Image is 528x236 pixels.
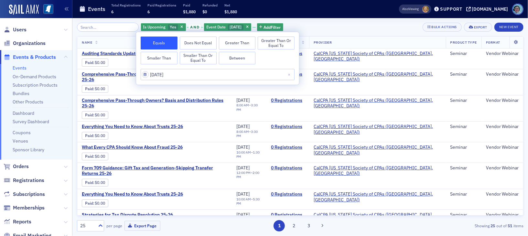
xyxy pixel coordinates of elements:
span: CalCPA California Society of CPAs (San Mateo, CA) [314,51,441,62]
span: Comprehensive Pass-Through Owners? Basis and Distribution Rules 25-26 [82,71,227,83]
span: : [85,113,95,117]
span: CalCPA California Society of CPAs (San Mateo, CA) [314,165,441,177]
a: Events & Products [4,54,56,61]
div: Paid: 0 - $0 [82,132,108,140]
p: Total Registrations [111,3,141,7]
a: Coupons [13,130,31,135]
span: Orders [13,163,29,170]
label: per page [106,223,122,229]
a: Registrations [4,177,44,184]
div: Vendor Webinar [486,71,519,77]
button: Equals [141,37,178,49]
time: 3:30 PM [236,103,258,112]
div: Seminar [450,51,477,57]
div: Paid: 0 - $0 [82,85,108,93]
div: – [236,171,262,179]
a: 0 Registrations [271,124,305,130]
span: CalCPA California Society of CPAs (San Mateo, CA) [314,212,441,223]
a: What Every CPA Should Know About Fraud 25-26 [82,145,190,150]
p: Paid Registrations [147,3,176,7]
span: $0.00 [95,113,105,117]
a: Everything You Need to Know About Trusts 25-26 [82,191,190,197]
button: 2 [288,220,300,231]
div: Seminar [450,98,477,103]
div: Vendor Webinar [486,124,519,130]
span: and [189,25,201,30]
a: Paid [85,180,93,185]
a: Sponsor Library [13,147,44,153]
div: Paid: 0 - $0 [82,111,108,119]
a: Dashboard [13,110,34,116]
a: Survey Dashboard [13,119,49,124]
button: Greater Than [219,37,256,49]
div: Bulk Actions [432,25,457,29]
div: Seminar [450,212,477,218]
button: Bulk Actions [423,23,462,32]
button: Smaller Than [141,52,178,65]
div: Seminar [450,145,477,150]
span: [DATE] [236,212,250,218]
a: CalCPA [US_STATE] Society of CPAs ([GEOGRAPHIC_DATA], [GEOGRAPHIC_DATA]) [314,51,441,62]
a: Paid [85,86,93,91]
span: Event Date [206,24,226,29]
span: : [85,133,95,138]
a: Paid [85,60,93,65]
a: 0 Registrations [271,212,305,218]
a: CalCPA [US_STATE] Society of CPAs ([GEOGRAPHIC_DATA], [GEOGRAPHIC_DATA]) [314,145,441,156]
div: Paid: 0 - $0 [82,179,108,187]
span: Add Filter [264,24,281,30]
time: 12:00 PM [236,170,251,175]
a: CalCPA [US_STATE] Society of CPAs ([GEOGRAPHIC_DATA], [GEOGRAPHIC_DATA]) [314,165,441,177]
a: Memberships [4,204,45,211]
span: Viewing [403,7,419,11]
span: Organizations [13,40,46,47]
span: $0.00 [95,86,105,91]
strong: 25 [490,223,496,229]
span: Product Type [450,40,477,45]
span: Everything You Need to Know About Trusts 25-26 [82,124,190,130]
a: CalCPA [US_STATE] Society of CPAs ([GEOGRAPHIC_DATA], [GEOGRAPHIC_DATA]) [314,191,441,203]
a: 0 Registrations [271,145,305,150]
span: CalCPA California Society of CPAs (San Mateo, CA) [314,124,441,135]
a: Paid [85,154,93,159]
div: Support [440,6,462,12]
time: 8:00 AM [236,129,249,134]
a: CalCPA [US_STATE] Society of CPAs ([GEOGRAPHIC_DATA], [GEOGRAPHIC_DATA]) [314,212,441,223]
span: $0.00 [95,133,105,138]
span: Yes [170,24,176,29]
div: Paid: 0 - $0 [82,199,108,207]
a: Paid [85,113,93,117]
a: Venues [13,138,28,144]
div: Paid: 0 - $0 [82,153,108,160]
a: CalCPA [US_STATE] Society of CPAs ([GEOGRAPHIC_DATA], [GEOGRAPHIC_DATA]) [314,98,441,109]
a: Form 709 Guidance: Gift Tax and Generation-Skipping Transfer Returns 25-26 [82,165,227,177]
button: [DOMAIN_NAME] [466,7,511,11]
span: $0.00 [95,201,105,206]
span: [DATE] [236,123,250,129]
div: Vendor Webinar [486,212,519,218]
div: Export [474,26,487,29]
strong: 51 [507,223,513,229]
span: Ellen Vaughn [422,6,429,13]
div: – [236,130,262,138]
span: Users [13,26,27,33]
div: [DOMAIN_NAME] [472,6,508,12]
div: Also [403,7,409,11]
span: $0.00 [95,180,105,185]
time: 1:30 PM [236,150,260,159]
button: Close [286,69,295,80]
span: : [85,60,95,65]
span: : [85,154,95,159]
span: 6 [147,9,150,14]
span: CalCPA California Society of CPAs (San Mateo, CA) [314,98,441,109]
span: Events & Products [13,54,56,61]
span: 6 [111,9,113,14]
input: MM/DD/YYYY [141,69,295,80]
span: $0.00 [95,60,105,65]
time: 3:30 PM [236,129,258,138]
a: Subscriptions [4,191,45,198]
span: Reports [13,218,31,225]
span: : [85,180,95,185]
